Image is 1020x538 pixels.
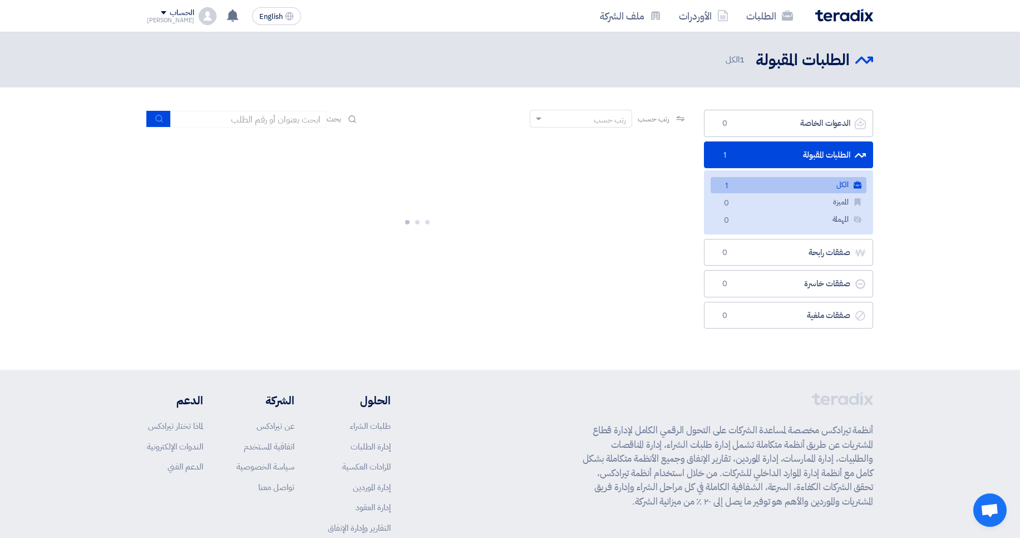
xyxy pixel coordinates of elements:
a: صفقات ملغية0 [704,302,873,329]
span: 1 [740,53,745,66]
a: إدارة الطلبات [351,441,391,453]
span: 0 [718,247,731,258]
li: الحلول [328,392,391,409]
span: الكل [726,53,747,66]
span: 0 [718,310,731,321]
img: Teradix logo [815,9,873,22]
a: اتفاقية المستخدم [244,441,294,453]
a: لماذا تختار تيرادكس [148,420,203,432]
a: إدارة الموردين [353,481,391,493]
a: إدارة العقود [356,501,391,513]
a: المزادات العكسية [342,461,391,473]
div: Open chat [973,493,1007,527]
input: ابحث بعنوان أو رقم الطلب [171,111,327,128]
li: الدعم [147,392,203,409]
div: [PERSON_NAME] [147,17,194,23]
a: الكل [711,177,866,193]
span: 0 [718,278,731,290]
a: المهملة [711,212,866,228]
a: طلبات الشراء [350,420,391,432]
a: الندوات الإلكترونية [147,441,203,453]
span: 0 [720,215,733,227]
span: 0 [720,198,733,209]
span: English [259,13,283,21]
a: التقارير وإدارة الإنفاق [328,522,391,534]
div: رتب حسب [594,114,626,126]
span: بحث [327,113,341,125]
button: English [252,7,301,25]
span: 1 [718,150,731,161]
span: 1 [720,180,733,192]
a: الأوردرات [670,3,737,29]
a: الدعوات الخاصة0 [704,110,873,137]
a: ملف الشركة [591,3,670,29]
a: تواصل معنا [258,481,294,493]
li: الشركة [236,392,294,409]
a: سياسة الخصوصية [236,461,294,473]
a: المميزة [711,194,866,211]
a: الطلبات [737,3,802,29]
a: صفقات رابحة0 [704,239,873,266]
span: 0 [718,118,731,129]
a: الطلبات المقبولة1 [704,141,873,169]
a: الدعم الفني [167,461,203,473]
a: صفقات خاسرة0 [704,270,873,297]
a: عن تيرادكس [257,420,294,432]
div: الحساب [170,8,194,18]
img: profile_test.png [199,7,216,25]
span: رتب حسب [638,113,669,125]
h2: الطلبات المقبولة [756,50,850,71]
p: أنظمة تيرادكس مخصصة لمساعدة الشركات على التحول الرقمي الكامل لإدارة قطاع المشتريات عن طريق أنظمة ... [583,423,873,508]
